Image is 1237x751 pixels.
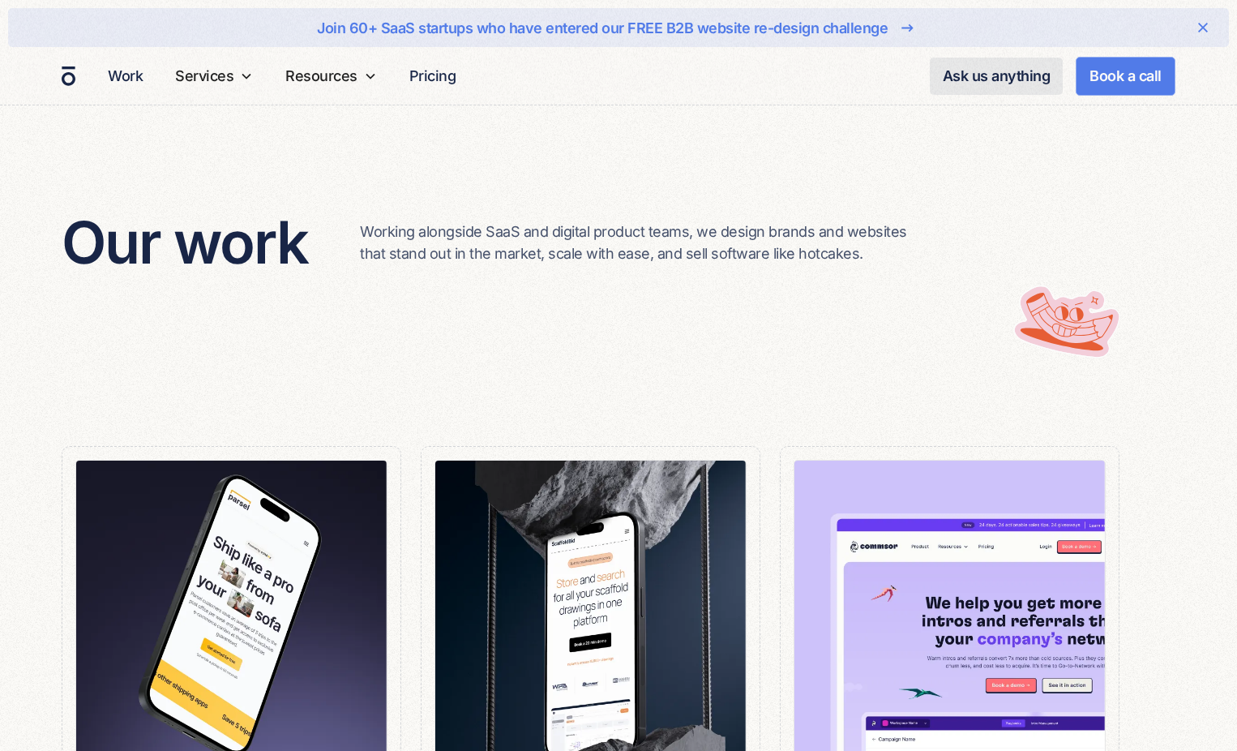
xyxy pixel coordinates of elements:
[175,65,233,87] div: Services
[317,17,888,39] div: Join 60+ SaaS startups who have entered our FREE B2B website re-design challenge
[403,60,463,92] a: Pricing
[279,47,383,105] div: Resources
[60,15,1177,41] a: Join 60+ SaaS startups who have entered our FREE B2B website re-design challenge
[1076,57,1175,96] a: Book a call
[285,65,357,87] div: Resources
[169,47,259,105] div: Services
[930,58,1064,95] a: Ask us anything
[62,66,75,87] a: home
[360,221,931,264] p: Working alongside SaaS and digital product teams, we design brands and websites that stand out in...
[62,208,308,277] h2: Our work
[101,60,149,92] a: Work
